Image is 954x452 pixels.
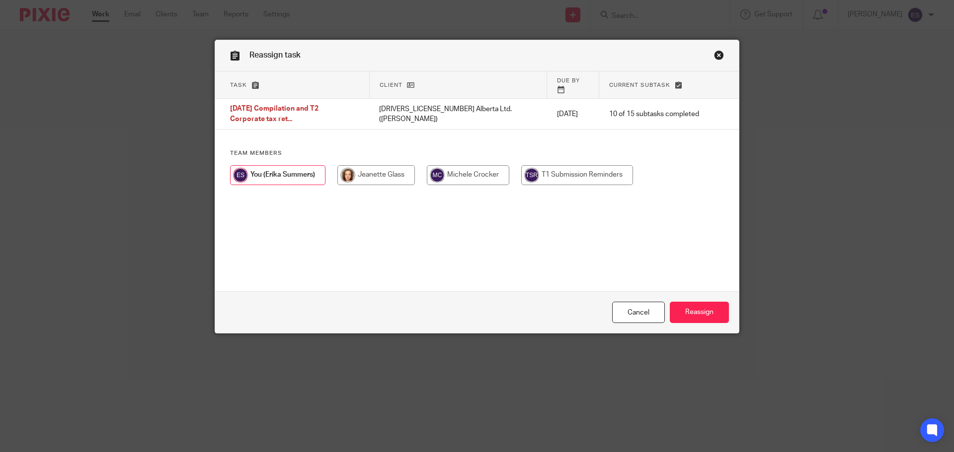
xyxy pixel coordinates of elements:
[612,302,665,323] a: Close this dialog window
[249,51,301,59] span: Reassign task
[230,82,247,88] span: Task
[230,149,724,157] h4: Team members
[379,104,537,125] p: [DRIVERS_LICENSE_NUMBER] Alberta Ltd. ([PERSON_NAME])
[670,302,729,323] input: Reassign
[714,50,724,64] a: Close this dialog window
[599,99,709,129] td: 10 of 15 subtasks completed
[609,82,670,88] span: Current subtask
[557,109,589,119] p: [DATE]
[557,78,580,83] span: Due by
[380,82,402,88] span: Client
[230,106,318,123] span: [DATE] Compilation and T2 Corporate tax ret...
